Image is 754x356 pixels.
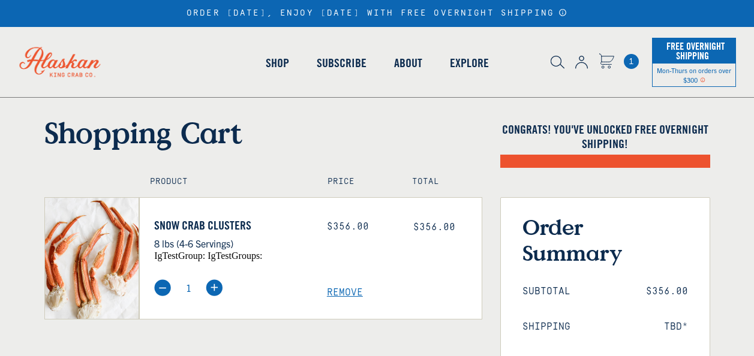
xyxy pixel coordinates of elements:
h1: Shopping Cart [44,115,482,150]
img: search [551,56,564,69]
a: Subscribe [303,29,380,97]
span: igTestGroup: [154,251,205,261]
img: Alaskan King Crab Co. logo [6,34,114,90]
h4: Congrats! You've unlocked FREE OVERNIGHT SHIPPING! [500,122,710,151]
span: igTestGroups: [208,251,262,261]
a: Snow Crab Clusters [154,218,309,233]
img: minus [154,279,171,296]
span: Shipping Notice Icon [700,76,705,84]
a: Cart [599,53,614,71]
span: Mon-Thurs on orders over $300 [657,66,731,84]
span: Free Overnight Shipping [663,37,725,65]
img: Snow Crab Clusters - 8 lbs (4-6 Servings) [45,198,139,319]
a: Remove [327,287,482,298]
span: $356.00 [646,286,688,297]
span: $356.00 [413,222,455,233]
a: Shop [252,29,303,97]
a: Announcement Bar Modal [558,8,567,17]
img: account [575,56,588,69]
a: Explore [436,29,503,97]
a: About [380,29,436,97]
h4: Total [412,177,471,187]
h4: Price [328,177,386,187]
img: plus [206,279,223,296]
div: ORDER [DATE], ENJOY [DATE] WITH FREE OVERNIGHT SHIPPING [187,8,567,19]
div: $356.00 [327,221,395,233]
span: Subtotal [522,286,570,297]
p: 8 lbs (4-6 Servings) [154,236,309,251]
h4: Product [150,177,302,187]
h3: Order Summary [522,214,688,266]
span: 1 [624,54,639,69]
a: Cart [624,54,639,69]
span: Shipping [522,321,570,333]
